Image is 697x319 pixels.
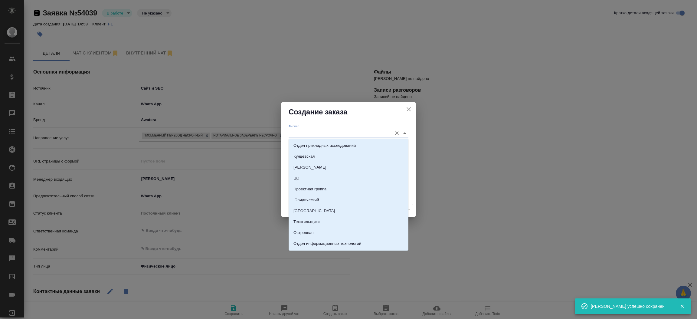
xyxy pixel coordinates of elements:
[293,164,326,170] p: [PERSON_NAME]
[401,129,409,137] button: Close
[293,186,326,192] p: Проектная группа
[293,153,315,159] p: Кунцевская
[393,129,401,137] button: Очистить
[591,303,671,309] div: [PERSON_NAME] успешно сохранен
[293,175,299,181] p: ЦО
[676,304,688,309] button: Закрыть
[289,124,299,127] label: Филиал
[293,219,320,225] p: Текстильщики
[404,105,413,114] button: close
[293,208,335,214] p: [GEOGRAPHIC_DATA]
[293,143,356,149] p: Отдел прикладных исследований
[289,107,408,117] h2: Создание заказа
[293,241,361,247] p: Отдел информационных технологий
[293,230,313,236] p: Островная
[293,197,319,203] p: Юридический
